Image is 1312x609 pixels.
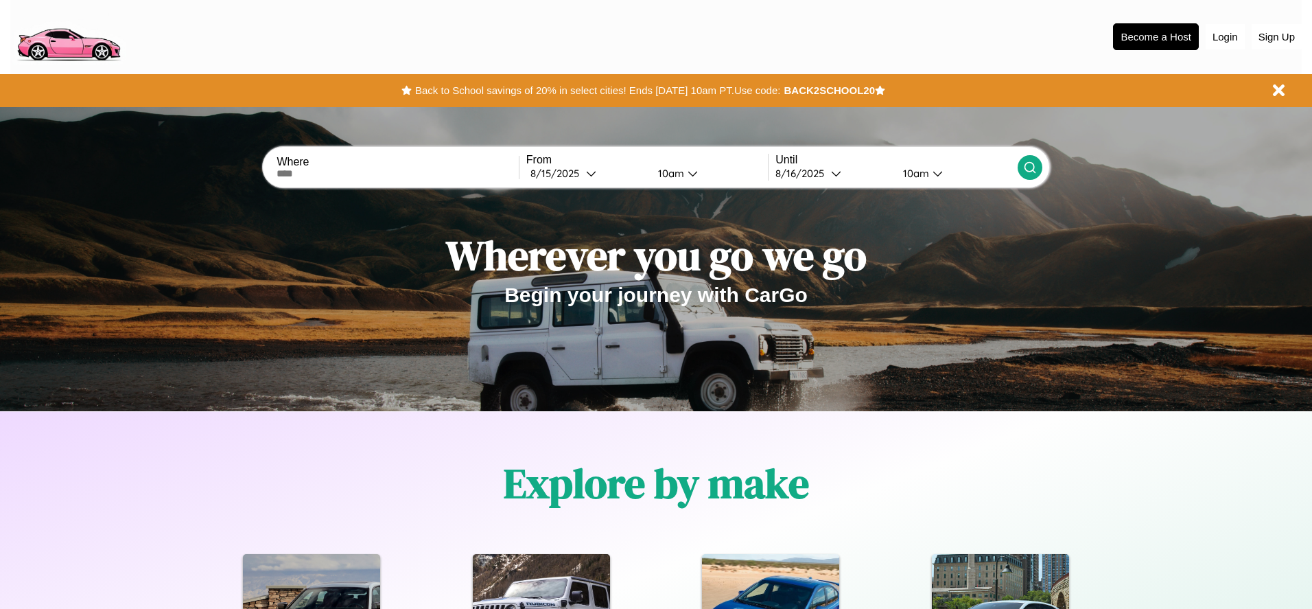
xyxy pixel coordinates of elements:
img: logo [10,7,126,65]
button: Become a Host [1113,23,1199,50]
button: 8/15/2025 [526,166,647,181]
b: BACK2SCHOOL20 [784,84,875,96]
button: Back to School savings of 20% in select cities! Ends [DATE] 10am PT.Use code: [412,81,784,100]
label: From [526,154,768,166]
div: 10am [651,167,688,180]
div: 8 / 15 / 2025 [530,167,586,180]
label: Until [775,154,1017,166]
div: 8 / 16 / 2025 [775,167,831,180]
button: 10am [647,166,768,181]
label: Where [277,156,518,168]
button: Login [1206,24,1245,49]
button: 10am [892,166,1017,181]
h1: Explore by make [504,455,809,512]
div: 10am [896,167,933,180]
button: Sign Up [1252,24,1302,49]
